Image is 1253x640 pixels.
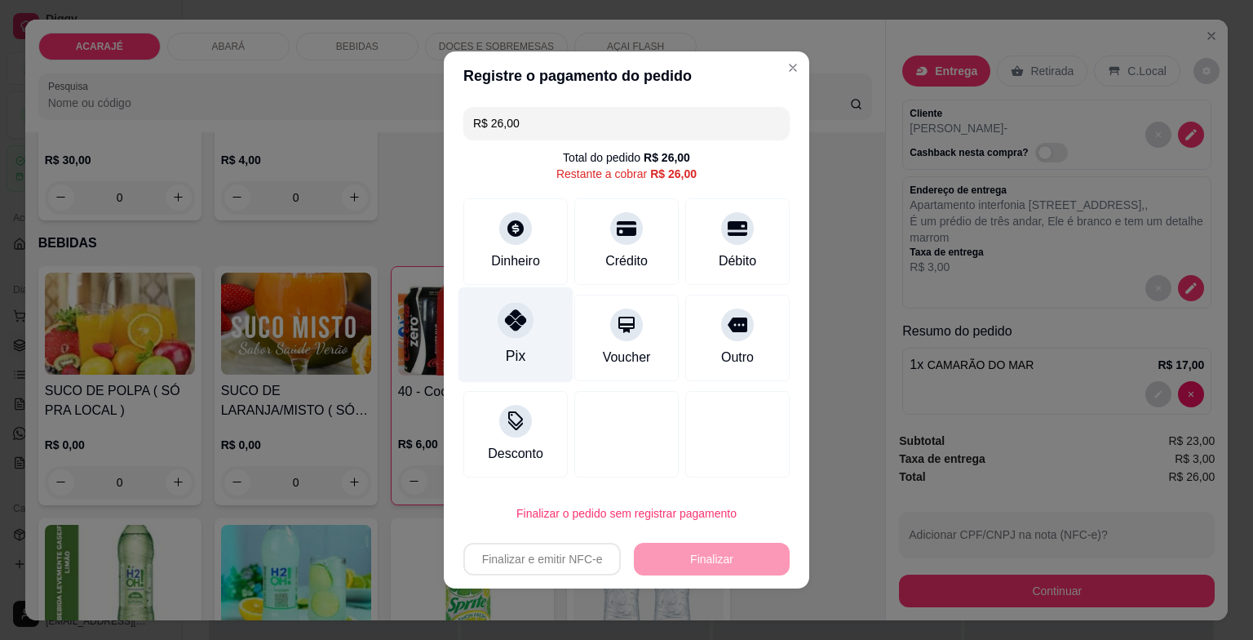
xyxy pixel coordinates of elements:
div: Desconto [488,444,543,464]
button: Close [780,55,806,81]
div: Restante a cobrar [556,166,697,182]
div: R$ 26,00 [650,166,697,182]
header: Registre o pagamento do pedido [444,51,809,100]
div: Total do pedido [563,149,690,166]
input: Ex.: hambúrguer de cordeiro [473,107,780,140]
div: R$ 26,00 [644,149,690,166]
div: Dinheiro [491,251,540,271]
div: Débito [719,251,756,271]
div: Voucher [603,348,651,367]
div: Crédito [605,251,648,271]
div: Outro [721,348,754,367]
button: Finalizar o pedido sem registrar pagamento [463,497,790,530]
div: Pix [506,345,525,367]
